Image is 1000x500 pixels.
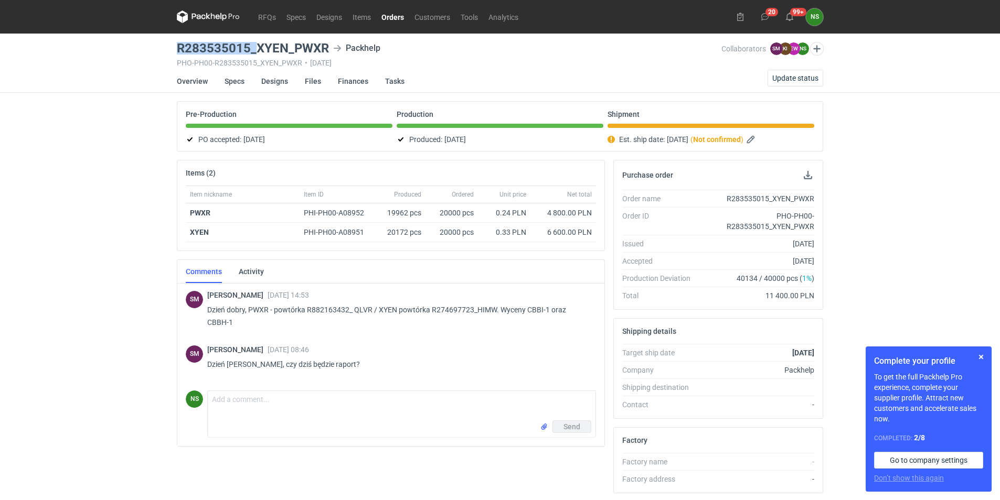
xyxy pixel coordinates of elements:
a: Analytics [483,10,524,23]
div: - [699,474,814,484]
div: 6 600.00 PLN [535,227,592,237]
div: Order ID [622,211,699,232]
button: 99+ [781,8,798,25]
a: Finances [338,70,368,93]
a: Specs [225,70,244,93]
a: Designs [311,10,347,23]
figcaption: KI [779,42,792,55]
p: Shipment [608,110,640,118]
div: 20000 pcs [425,223,478,242]
button: Edit collaborators [810,42,824,56]
span: Net total [567,190,592,199]
h2: Items (2) [186,169,216,177]
div: 20172 pcs [378,223,425,242]
button: Send [552,420,591,433]
a: Activity [239,260,264,283]
span: [DATE] [444,133,466,146]
div: 4 800.00 PLN [535,208,592,218]
div: PO accepted: [186,133,392,146]
div: Produced: [397,133,603,146]
p: Pre-Production [186,110,237,118]
strong: [DATE] [792,349,814,357]
a: Tools [455,10,483,23]
span: Produced [394,190,421,199]
a: Files [305,70,321,93]
span: • [305,59,307,67]
button: Update status [768,70,823,86]
div: 20000 pcs [425,203,478,223]
span: 40134 / 40000 pcs ( ) [737,273,814,284]
div: Production Deviation [622,273,699,284]
div: Company [622,365,699,375]
div: Natalia Stępak [806,8,823,26]
div: Shipping destination [622,382,699,393]
p: Dzień [PERSON_NAME], czy dziś będzie raport? [207,358,588,371]
span: [PERSON_NAME] [207,345,268,354]
figcaption: SM [186,345,203,363]
div: Est. ship date: [608,133,814,146]
p: Production [397,110,433,118]
span: Collaborators [721,45,766,53]
div: PHO-PH00-R283535015_XYEN_PWXR [699,211,814,232]
div: [DATE] [699,238,814,249]
div: R283535015_XYEN_PWXR [699,193,814,204]
em: ( [690,135,693,144]
strong: Not confirmed [693,135,741,144]
h2: Purchase order [622,171,673,179]
div: PHI-PH00-A08952 [304,208,374,218]
strong: 2 / 8 [914,433,925,442]
span: [DATE] [243,133,265,146]
button: 20 [757,8,773,25]
a: Go to company settings [874,452,983,469]
a: Specs [281,10,311,23]
span: Item ID [304,190,324,199]
div: Sebastian Markut [186,291,203,308]
div: 0.24 PLN [482,208,526,218]
button: Edit estimated shipping date [746,133,758,146]
span: [DATE] 14:53 [268,291,309,299]
div: 11 400.00 PLN [699,290,814,301]
div: Natalia Stępak [186,390,203,408]
div: Packhelp [333,42,380,55]
div: PHO-PH00-R283535015_XYEN_PWXR [DATE] [177,59,721,67]
span: Unit price [499,190,526,199]
div: Accepted [622,256,699,266]
div: PHI-PH00-A08951 [304,227,374,237]
span: Send [563,423,580,430]
figcaption: NS [186,390,203,408]
h3: R283535015_XYEN_PWXR [177,42,329,55]
a: Overview [177,70,208,93]
em: ) [741,135,743,144]
a: Orders [376,10,409,23]
div: [DATE] [699,256,814,266]
div: Packhelp [699,365,814,375]
figcaption: SM [770,42,783,55]
strong: PWXR [190,209,210,217]
button: NS [806,8,823,26]
span: Item nickname [190,190,232,199]
div: Order name [622,193,699,204]
span: [PERSON_NAME] [207,291,268,299]
span: Ordered [452,190,474,199]
a: Designs [261,70,288,93]
a: Items [347,10,376,23]
figcaption: SM [186,291,203,308]
h2: Factory [622,436,647,444]
span: Update status [772,74,818,82]
span: 1% [802,274,812,282]
div: 19962 pcs [378,203,425,223]
div: Factory address [622,474,699,484]
div: Target ship date [622,347,699,358]
button: Skip for now [975,351,987,363]
button: Download PO [802,169,814,181]
div: Contact [622,399,699,410]
div: Sebastian Markut [186,345,203,363]
strong: XYEN [190,228,209,236]
div: - [699,456,814,467]
div: Issued [622,238,699,249]
div: Factory name [622,456,699,467]
div: 0.33 PLN [482,227,526,237]
div: - [699,399,814,410]
span: [DATE] [667,133,688,146]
